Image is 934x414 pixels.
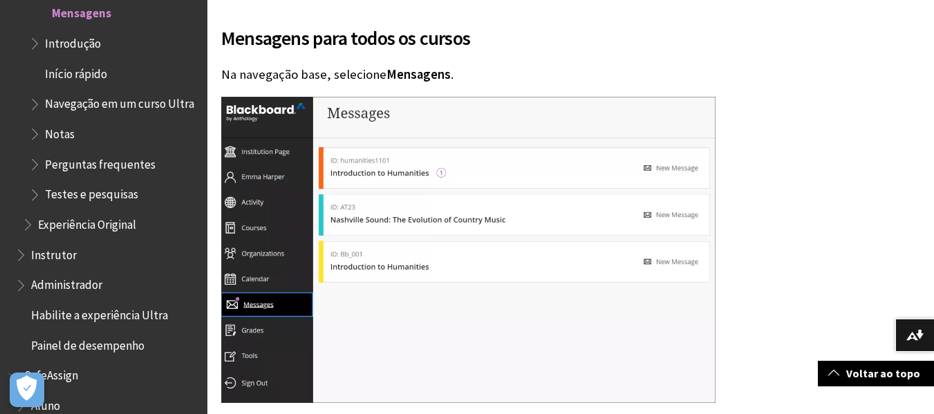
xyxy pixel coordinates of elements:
span: Notas [45,122,75,141]
span: Navegação em um curso Ultra [45,93,194,111]
span: Mensagens [52,2,111,21]
span: Administrador [31,274,102,292]
span: Testes e pesquisas [45,183,138,202]
span: Início rápido [45,62,107,81]
a: Voltar ao topo [818,361,934,386]
span: Painel de desempenho [31,334,144,352]
span: SafeAssign [24,364,78,383]
span: Mensagens [386,66,451,82]
span: Perguntas frequentes [45,153,156,171]
p: Na navegação base, selecione . [221,66,716,84]
span: Aluno [31,394,60,413]
span: Instrutor [31,243,77,262]
span: Introdução [45,32,101,50]
span: Habilite a experiência Ultra [31,303,168,322]
button: Open Preferences [10,373,44,407]
span: Experiência Original [38,213,136,232]
img: Global navigation page, with a purple circle beside the Messages menu option [221,97,716,403]
h2: Mensagens para todos os cursos [221,7,716,53]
